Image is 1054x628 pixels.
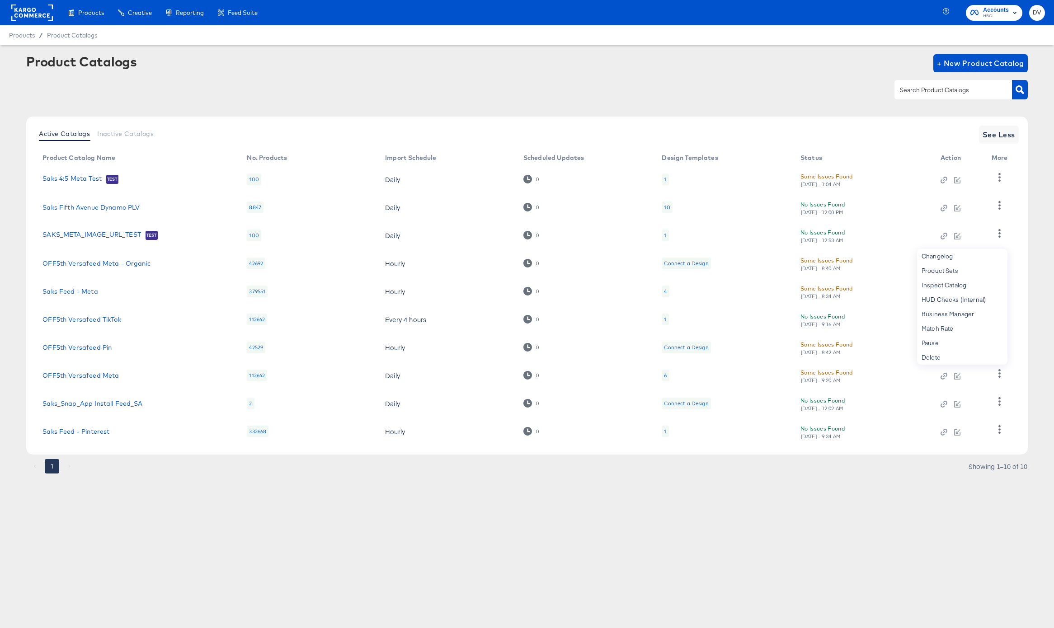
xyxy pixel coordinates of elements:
[42,400,142,407] a: Saks_Snap_App Install Feed_SA
[42,288,98,295] a: Saks Feed - Meta
[378,333,516,361] td: Hourly
[983,13,1009,20] span: HBC
[966,5,1022,21] button: AccountsHBC
[523,259,539,267] div: 0
[42,260,151,267] a: OFF5th Versafeed Meta - Organic
[536,428,539,435] div: 0
[800,340,853,356] button: Some Issues Found[DATE] - 8:42 AM
[42,344,112,351] a: OFF5th Versafeed Pin
[378,389,516,417] td: Daily
[800,256,853,265] div: Some Issues Found
[247,173,261,185] div: 100
[984,151,1019,165] th: More
[917,350,1007,365] div: Delete
[664,372,667,379] div: 6
[536,176,539,183] div: 0
[106,176,118,183] span: Test
[247,230,261,241] div: 100
[664,176,666,183] div: 1
[664,288,667,295] div: 4
[664,232,666,239] div: 1
[536,400,539,407] div: 0
[917,278,1007,292] div: Inspect Catalog
[536,288,539,295] div: 0
[378,417,516,445] td: Hourly
[42,231,141,240] a: SAKS_META_IMAGE_URL_TEST
[97,130,154,137] span: Inactive Catalogs
[800,293,841,300] div: [DATE] - 8:34 AM
[378,221,516,249] td: Daily
[247,258,265,269] div: 42692
[378,361,516,389] td: Daily
[228,9,258,16] span: Feed Suite
[983,128,1015,141] span: See Less
[42,175,102,184] a: Saks 4:5 Meta Test
[523,343,539,351] div: 0
[42,154,115,161] div: Product Catalog Name
[247,426,268,437] div: 332668
[42,316,121,323] a: OFF5th Versafeed TikTok
[800,172,853,187] button: Some Issues Found[DATE] - 1:04 AM
[800,368,853,384] button: Some Issues Found[DATE] - 9:20 AM
[536,204,539,211] div: 0
[128,9,152,16] span: Creative
[26,459,78,473] nav: pagination navigation
[523,287,539,295] div: 0
[979,126,1019,144] button: See Less
[800,181,841,187] div: [DATE] - 1:04 AM
[800,377,841,384] div: [DATE] - 9:20 AM
[662,426,668,437] div: 1
[662,286,669,297] div: 4
[247,314,267,325] div: 112642
[523,399,539,408] div: 0
[176,9,204,16] span: Reporting
[800,284,853,300] button: Some Issues Found[DATE] - 8:34 AM
[247,286,268,297] div: 379551
[523,175,539,183] div: 0
[800,349,841,356] div: [DATE] - 8:42 AM
[800,265,841,272] div: [DATE] - 8:40 AM
[523,231,539,239] div: 0
[662,173,668,185] div: 1
[662,370,669,381] div: 6
[933,151,984,165] th: Action
[664,316,666,323] div: 1
[664,428,666,435] div: 1
[247,342,265,353] div: 42529
[146,232,158,239] span: Test
[9,32,35,39] span: Products
[536,372,539,379] div: 0
[378,305,516,333] td: Every 4 hours
[800,340,853,349] div: Some Issues Found
[523,371,539,380] div: 0
[78,9,104,16] span: Products
[1029,5,1045,21] button: DV
[523,427,539,436] div: 0
[523,154,584,161] div: Scheduled Updates
[800,368,853,377] div: Some Issues Found
[662,230,668,241] div: 1
[917,307,1007,321] div: Business Manager
[523,203,539,211] div: 0
[378,165,516,193] td: Daily
[47,32,97,39] a: Product Catalogs
[917,321,1007,336] div: Match Rate
[662,314,668,325] div: 1
[45,459,59,473] button: page 1
[662,258,711,269] div: Connect a Design
[523,315,539,323] div: 0
[664,260,708,267] div: Connect a Design
[536,344,539,351] div: 0
[917,336,1007,350] div: Pause
[793,151,933,165] th: Status
[247,154,287,161] div: No. Products
[247,370,267,381] div: 112642
[536,232,539,239] div: 0
[662,398,711,409] div: Connect a Design
[42,428,109,435] a: Saks Feed - Pinterest
[983,5,1009,15] span: Accounts
[933,54,1028,72] button: + New Product Catalog
[26,54,136,69] div: Product Catalogs
[968,463,1028,469] div: Showing 1–10 of 10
